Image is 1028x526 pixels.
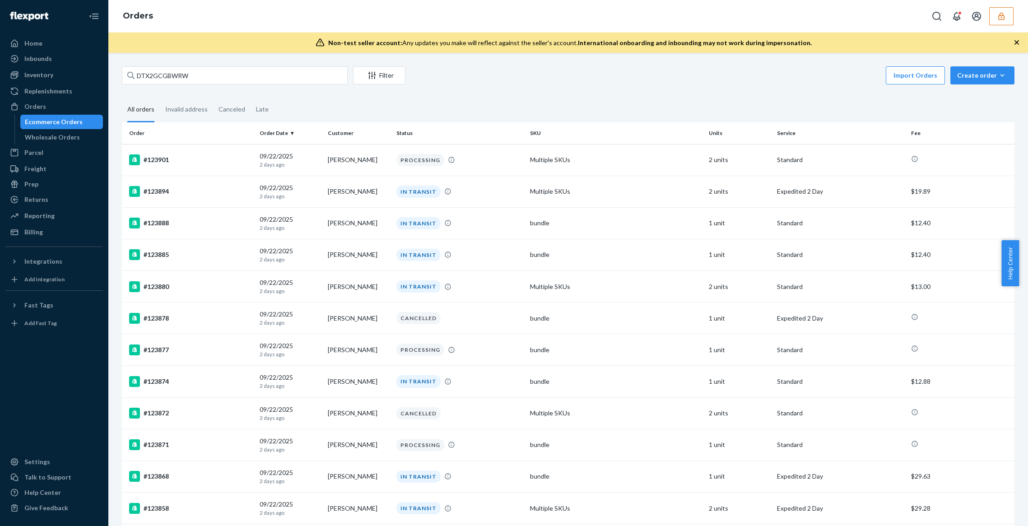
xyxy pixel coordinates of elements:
[396,154,444,166] div: PROCESSING
[705,334,774,366] td: 1 unit
[396,375,441,387] div: IN TRANSIT
[256,122,325,144] th: Order Date
[777,250,904,259] p: Standard
[260,350,321,358] p: 2 days ago
[396,280,441,293] div: IN TRANSIT
[260,287,321,295] p: 2 days ago
[260,468,321,485] div: 09/22/2025
[324,239,393,270] td: [PERSON_NAME]
[24,195,48,204] div: Returns
[260,247,321,263] div: 09/22/2025
[24,228,43,237] div: Billing
[907,366,1014,397] td: $12.88
[260,256,321,263] p: 2 days ago
[5,209,103,223] a: Reporting
[530,377,701,386] div: bundle
[324,493,393,524] td: [PERSON_NAME]
[260,477,321,485] p: 2 days ago
[260,437,321,453] div: 09/22/2025
[526,122,705,144] th: SKU
[5,68,103,82] a: Inventory
[396,439,444,451] div: PROCESSING
[396,249,441,261] div: IN TRANSIT
[526,397,705,429] td: Multiple SKUs
[165,98,208,121] div: Invalid address
[85,7,103,25] button: Close Navigation
[129,439,252,450] div: #123871
[530,440,701,449] div: bundle
[24,473,71,482] div: Talk to Support
[20,115,103,129] a: Ecommerce Orders
[122,66,348,84] input: Search orders
[526,144,705,176] td: Multiple SKUs
[928,7,946,25] button: Open Search Box
[25,117,83,126] div: Ecommerce Orders
[260,278,321,295] div: 09/22/2025
[705,176,774,207] td: 2 units
[129,218,252,228] div: #123888
[260,319,321,326] p: 2 days ago
[260,405,321,422] div: 09/22/2025
[24,457,50,466] div: Settings
[5,485,103,500] a: Help Center
[705,303,774,334] td: 1 unit
[260,215,321,232] div: 09/22/2025
[324,461,393,492] td: [PERSON_NAME]
[396,502,441,514] div: IN TRANSIT
[129,344,252,355] div: #123877
[777,409,904,418] p: Standard
[705,493,774,524] td: 2 units
[396,470,441,483] div: IN TRANSIT
[260,500,321,517] div: 09/22/2025
[324,144,393,176] td: [PERSON_NAME]
[777,187,904,196] p: Expedited 2 Day
[324,366,393,397] td: [PERSON_NAME]
[24,148,43,157] div: Parcel
[5,470,103,484] button: Talk to Support
[24,70,53,79] div: Inventory
[260,224,321,232] p: 2 days ago
[907,493,1014,524] td: $29.28
[260,509,321,517] p: 2 days ago
[530,472,701,481] div: bundle
[260,446,321,453] p: 2 days ago
[328,38,812,47] div: Any updates you make will reflect against the seller's account.
[777,440,904,449] p: Standard
[5,298,103,312] button: Fast Tags
[1001,240,1019,286] button: Help Center
[24,211,55,220] div: Reporting
[260,382,321,390] p: 2 days ago
[5,99,103,114] a: Orders
[129,313,252,324] div: #123878
[705,207,774,239] td: 1 unit
[886,66,945,84] button: Import Orders
[127,98,154,122] div: All orders
[5,84,103,98] a: Replenishments
[5,254,103,269] button: Integrations
[324,429,393,461] td: [PERSON_NAME]
[324,334,393,366] td: [PERSON_NAME]
[129,154,252,165] div: #123901
[122,122,256,144] th: Order
[5,145,103,160] a: Parcel
[129,249,252,260] div: #123885
[260,310,321,326] div: 09/22/2025
[5,272,103,287] a: Add Integration
[530,250,701,259] div: bundle
[10,12,48,21] img: Flexport logo
[530,345,701,354] div: bundle
[324,271,393,303] td: [PERSON_NAME]
[5,36,103,51] a: Home
[116,3,160,29] ol: breadcrumbs
[705,239,774,270] td: 1 unit
[948,7,966,25] button: Open notifications
[129,471,252,482] div: #123868
[530,314,701,323] div: bundle
[705,122,774,144] th: Units
[324,303,393,334] td: [PERSON_NAME]
[260,414,321,422] p: 2 days ago
[705,461,774,492] td: 1 unit
[24,39,42,48] div: Home
[328,129,389,137] div: Customer
[957,71,1008,80] div: Create order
